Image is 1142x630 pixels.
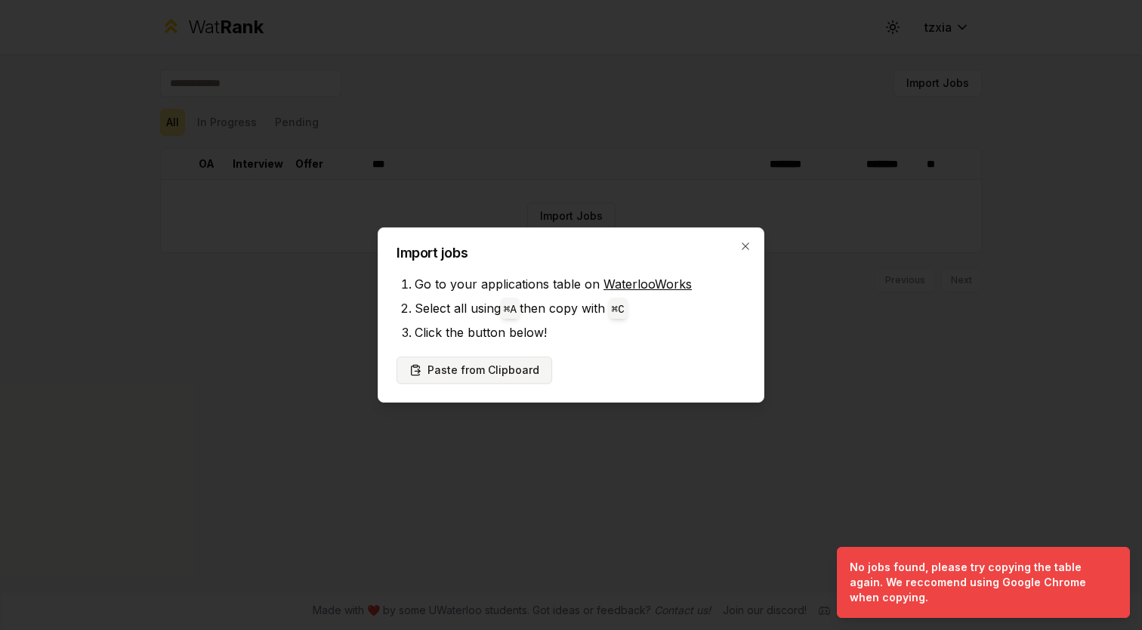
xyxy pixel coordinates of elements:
a: WaterlooWorks [603,276,692,292]
button: Paste from Clipboard [397,357,552,384]
code: ⌘ C [612,304,625,316]
code: ⌘ A [504,304,517,316]
li: Go to your applications table on [415,272,745,296]
h2: Import jobs [397,246,745,260]
li: Select all using then copy with [415,296,745,320]
li: Click the button below! [415,320,745,344]
div: No jobs found, please try copying the table again. We reccomend using Google Chrome when copying. [850,560,1111,605]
